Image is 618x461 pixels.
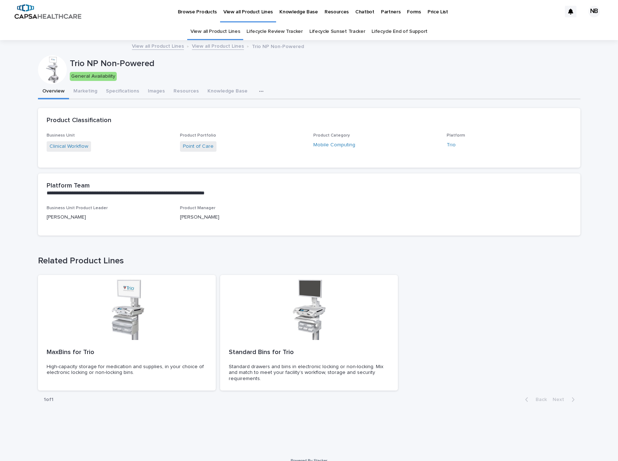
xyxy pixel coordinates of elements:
span: Back [531,397,547,402]
button: Back [519,396,550,403]
a: Clinical Workflow [50,143,88,150]
a: View all Product Lines [132,42,184,50]
p: Trio NP Non-Powered [252,42,304,50]
button: Knowledge Base [203,84,252,99]
span: Next [553,397,568,402]
button: Overview [38,84,69,99]
a: Standard Bins for TrioStandard drawers and bins in electronic locking or non-locking. Mix and mat... [220,275,398,391]
p: [PERSON_NAME] [180,214,305,221]
p: High-capacity storage for medication and supplies, in your choice of electronic locking or non-lo... [47,364,207,376]
span: Business Unit Product Leader [47,206,108,210]
button: Images [143,84,169,99]
a: MaxBins for TrioHigh-capacity storage for medication and supplies, in your choice of electronic l... [38,275,216,391]
h1: Related Product Lines [38,256,580,266]
a: View all Product Lines [190,23,240,40]
h2: Product Classification [47,117,111,125]
h2: Platform Team [47,182,90,190]
div: NB [588,6,600,17]
div: General Availability [70,72,117,81]
p: Standard Bins for Trio [229,349,389,357]
p: Standard drawers and bins in electronic locking or non-locking. Mix and match to meet your facili... [229,364,389,382]
span: Product Category [313,133,350,138]
span: Business Unit [47,133,75,138]
a: Mobile Computing [313,141,355,149]
p: MaxBins for Trio [47,349,207,357]
p: [PERSON_NAME] [47,214,171,221]
span: Product Portfolio [180,133,216,138]
button: Specifications [102,84,143,99]
button: Resources [169,84,203,99]
a: Trio [447,141,456,149]
a: View all Product Lines [192,42,244,50]
button: Marketing [69,84,102,99]
a: Lifecycle Review Tracker [246,23,303,40]
a: Lifecycle Sunset Tracker [309,23,365,40]
a: Point of Care [183,143,214,150]
img: B5p4sRfuTuC72oLToeu7 [14,4,81,19]
button: Next [550,396,580,403]
a: Lifecycle End of Support [372,23,428,40]
span: Platform [447,133,465,138]
span: Product Manager [180,206,215,210]
p: Trio NP Non-Powered [70,59,578,69]
p: 1 of 1 [38,391,59,409]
